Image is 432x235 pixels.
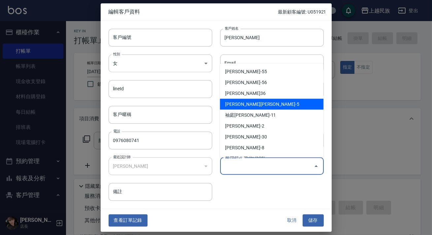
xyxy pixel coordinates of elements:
[278,9,326,15] p: 最新顧客編號: U051921
[109,157,212,175] div: [PERSON_NAME]
[109,54,212,72] div: 女
[113,154,130,159] label: 最近設計師
[311,161,321,171] button: Close
[109,9,278,15] span: 編輯客戶資料
[220,77,323,88] li: [PERSON_NAME]-56
[220,131,323,142] li: [PERSON_NAME]-30
[225,26,239,31] label: 客戶姓名
[113,129,120,133] label: 電話
[220,99,323,109] li: [PERSON_NAME][PERSON_NAME]-5
[109,215,148,227] button: 查看訂單記錄
[220,153,323,164] li: 華爾茲公司(無代號)
[303,215,324,227] button: 儲存
[220,120,323,131] li: [PERSON_NAME]-2
[113,51,120,56] label: 性別
[220,66,323,77] li: [PERSON_NAME]-55
[282,215,303,227] button: 取消
[220,142,323,153] li: [PERSON_NAME]-8
[220,88,323,99] li: [PERSON_NAME]36
[220,109,323,120] li: 袖庭[PERSON_NAME]-11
